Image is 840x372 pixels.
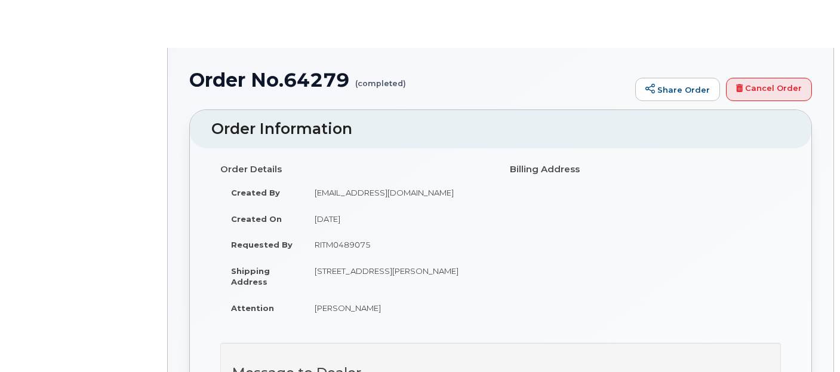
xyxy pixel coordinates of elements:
[304,258,492,295] td: [STREET_ADDRESS][PERSON_NAME]
[304,179,492,206] td: [EMAIL_ADDRESS][DOMAIN_NAME]
[304,295,492,321] td: [PERSON_NAME]
[355,69,406,88] small: (completed)
[231,188,280,197] strong: Created By
[231,266,270,287] strong: Shipping Address
[510,164,781,175] h4: Billing Address
[304,231,492,258] td: RITM0489075
[231,303,274,313] strong: Attention
[304,206,492,232] td: [DATE]
[189,69,629,90] h1: Order No.64279
[726,78,812,102] a: Cancel Order
[220,164,492,175] h4: Order Details
[211,121,790,138] h2: Order Information
[231,214,282,224] strong: Created On
[635,78,720,102] a: Share Order
[231,240,293,249] strong: Requested By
